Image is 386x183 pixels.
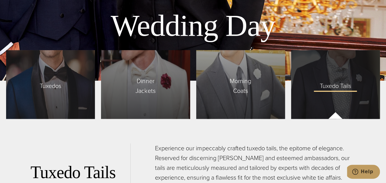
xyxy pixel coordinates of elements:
h2: Tuxedo Tails [31,162,130,183]
span: Tuxedo Tails [314,78,357,91]
span: Tuxedos [34,78,67,91]
iframe: Opens a widget where you can chat to one of our agents [347,165,380,180]
span: Morning Coats [218,73,263,96]
span: Dinner Jackets [123,73,168,96]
